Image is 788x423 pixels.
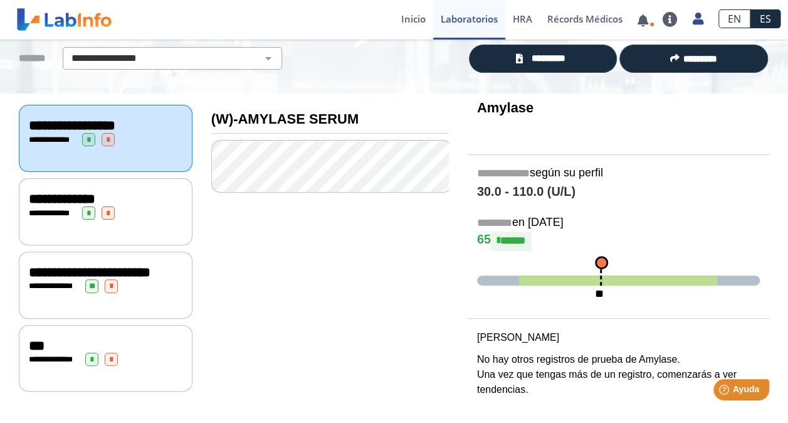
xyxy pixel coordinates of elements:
a: EN [718,9,750,28]
b: Amylase [477,100,533,115]
p: No hay otros registros de prueba de Amylase. Una vez que tengas más de un registro, comenzarás a ... [477,352,760,397]
span: HRA [513,13,532,25]
b: (W)-AMYLASE SERUM [211,111,359,127]
p: [PERSON_NAME] [477,330,760,345]
h5: en [DATE] [477,216,760,230]
h4: 65 [477,232,760,250]
a: ES [750,9,780,28]
iframe: Help widget launcher [676,374,774,409]
h4: 30.0 - 110.0 (U/L) [477,185,760,200]
h5: según su perfil [477,166,760,181]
